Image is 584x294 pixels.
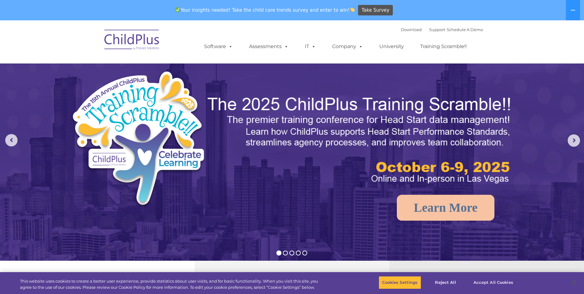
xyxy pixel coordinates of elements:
a: Take Survey [358,5,393,16]
button: Cookies Settings [379,276,421,289]
img: 👏 [350,7,355,12]
img: ✅ [175,7,180,12]
button: Accept All Cookies [470,276,517,289]
font: | [401,27,483,32]
a: Assessments [243,40,295,53]
a: IT [299,40,322,53]
a: University [373,40,410,53]
span: Your insights needed! Take the child care trends survey and enter to win! [173,4,357,16]
a: Support [429,27,445,32]
img: ChildPlus by Procare Solutions [101,25,163,56]
a: Company [326,40,369,53]
a: Software [198,40,239,53]
a: Learn More [397,195,494,221]
a: Download [401,27,422,32]
span: Last name [86,41,104,45]
button: Close [567,276,581,289]
span: Phone number [86,66,112,71]
div: This website uses cookies to create a better user experience, provide statistics about user visit... [20,278,321,290]
a: Schedule A Demo [447,27,483,32]
span: Take Survey [362,5,389,16]
button: Reject All [426,276,465,289]
a: Training Scramble!! [414,40,473,53]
